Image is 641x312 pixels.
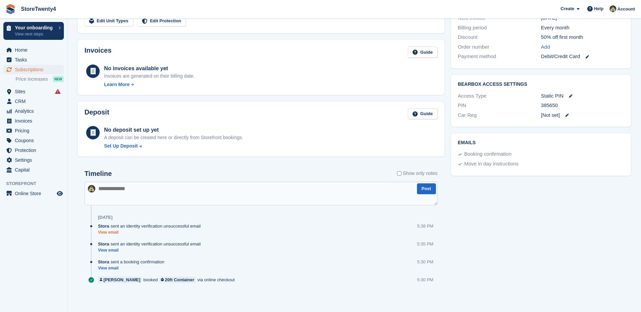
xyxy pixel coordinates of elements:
div: Access Type [458,92,541,100]
span: Settings [15,155,55,165]
p: View next steps [15,31,55,37]
span: Storefront [6,180,67,187]
a: Guide [408,108,438,120]
div: Payment method [458,53,541,60]
img: stora-icon-8386f47178a22dfd0bd8f6a31ec36ba5ce8667c1dd55bd0f319d3a0aa187defe.svg [5,4,16,14]
div: [DATE] [98,215,113,220]
div: Set Up Deposit [104,142,138,150]
i: Smart entry sync failures have occurred [55,89,60,94]
div: Learn More [104,81,129,88]
a: StoreTwenty4 [18,3,59,15]
h2: Emails [458,140,624,146]
div: sent a booking confirmation [98,259,168,265]
span: Sites [15,87,55,96]
a: menu [3,97,64,106]
label: Show only notes [397,170,438,177]
h2: BearBox Access Settings [458,82,624,87]
a: Preview store [56,189,64,198]
a: Price increases NEW [16,75,64,83]
span: Help [594,5,603,12]
a: View email [98,248,204,253]
span: Analytics [15,106,55,116]
div: [Not set] [541,111,624,119]
a: menu [3,55,64,64]
a: menu [3,189,64,198]
div: NEW [53,76,64,82]
div: 385650 [541,102,624,109]
button: Post [417,183,436,194]
a: menu [3,126,64,135]
div: 20ft Container [165,277,194,283]
div: [PERSON_NAME] [103,277,140,283]
p: A deposit can be created here or directly from Storefront bookings. [104,134,243,141]
span: Account [617,6,635,12]
span: Coupons [15,136,55,145]
div: Discount [458,33,541,41]
div: 5:38 PM [417,223,433,229]
a: Add [541,43,550,51]
div: booked via online checkout [98,277,238,283]
a: Edit Unit Types [84,16,133,27]
a: menu [3,116,64,126]
div: No deposit set up yet [104,126,243,134]
div: 5:35 PM [417,241,433,247]
a: menu [3,87,64,96]
div: Billing period [458,24,541,32]
div: Move in day instructions [464,160,519,168]
span: Stora [98,259,109,265]
div: Debit/Credit Card [541,53,624,60]
a: menu [3,106,64,116]
a: menu [3,155,64,165]
span: Pricing [15,126,55,135]
a: menu [3,65,64,74]
div: Every month [541,24,624,32]
div: Static PIN [541,92,624,100]
span: CRM [15,97,55,106]
a: Edit Protection [137,16,186,27]
a: menu [3,136,64,145]
h2: Invoices [84,47,112,58]
div: Booking confirmation [464,150,512,158]
span: Online Store [15,189,55,198]
span: Price increases [16,76,48,82]
div: sent an identity verification unsuccessful email [98,241,204,247]
input: Show only notes [397,170,401,177]
div: 5:30 PM [417,277,433,283]
div: sent an identity verification unsuccessful email [98,223,204,229]
span: Subscriptions [15,65,55,74]
div: PIN [458,102,541,109]
a: View email [98,230,204,235]
a: Your onboarding View next steps [3,22,64,40]
div: Car Reg [458,111,541,119]
a: [PERSON_NAME] [98,277,142,283]
div: Invoices are generated on their billing date. [104,73,195,80]
a: menu [3,45,64,55]
a: Set Up Deposit [104,142,243,150]
span: Capital [15,165,55,175]
span: Stora [98,241,109,247]
span: Protection [15,146,55,155]
p: Your onboarding [15,25,55,30]
span: Stora [98,223,109,229]
div: 5:30 PM [417,259,433,265]
div: Order number [458,43,541,51]
h2: Deposit [84,108,109,120]
a: 20ft Container [159,277,196,283]
a: menu [3,146,64,155]
img: Lee Hanlon [88,185,95,192]
div: 50% off first month [541,33,624,41]
a: menu [3,165,64,175]
a: Guide [408,47,438,58]
span: Home [15,45,55,55]
img: Lee Hanlon [610,5,616,12]
span: Create [561,5,574,12]
span: Tasks [15,55,55,64]
h2: Timeline [84,170,112,178]
span: Invoices [15,116,55,126]
a: Learn More [104,81,195,88]
a: View email [98,265,168,271]
div: No invoices available yet [104,64,195,73]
